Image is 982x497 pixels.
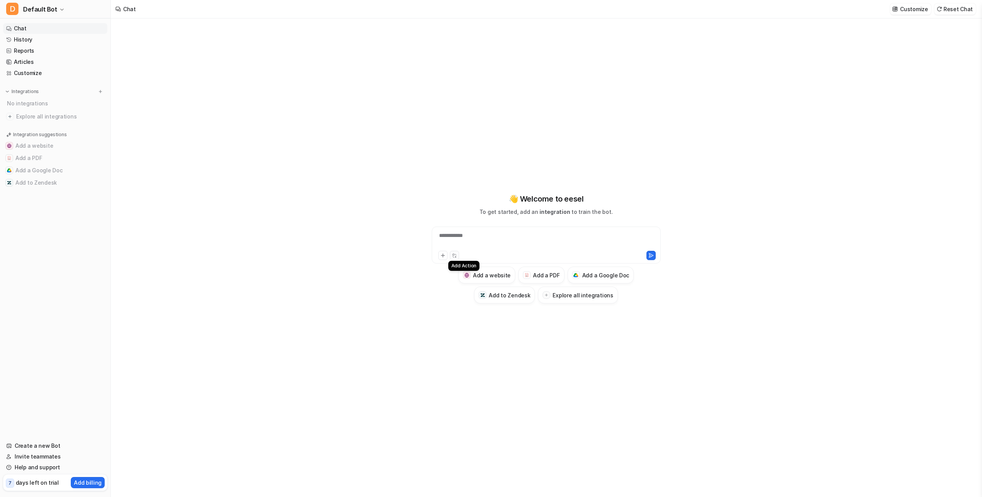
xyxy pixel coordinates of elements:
img: Add to Zendesk [480,293,485,298]
img: reset [937,6,942,12]
button: Add a PDFAdd a PDF [518,267,564,284]
a: Create a new Bot [3,440,107,451]
img: Add a website [464,273,469,278]
span: D [6,3,18,15]
span: Default Bot [23,4,57,15]
button: Add to ZendeskAdd to Zendesk [474,287,535,304]
span: integration [539,208,570,215]
button: Add a PDFAdd a PDF [3,152,107,164]
div: No integrations [5,97,107,110]
button: Add a websiteAdd a website [3,140,107,152]
img: Add a PDF [524,273,529,277]
a: Invite teammates [3,451,107,462]
span: Explore all integrations [16,110,104,123]
p: days left on trial [16,479,59,487]
p: To get started, add an to train the bot. [479,208,613,216]
button: Add a Google DocAdd a Google Doc [568,267,634,284]
img: Add a Google Doc [7,168,12,173]
p: Integrations [12,88,39,95]
img: explore all integrations [6,113,14,120]
a: Help and support [3,462,107,473]
button: Integrations [3,88,41,95]
img: Add to Zendesk [7,180,12,185]
p: Add billing [74,479,102,487]
p: 7 [8,480,12,487]
img: Add a Google Doc [573,273,578,278]
img: Add a website [7,143,12,148]
button: Explore all integrations [538,287,618,304]
img: Add a PDF [7,156,12,160]
a: Articles [3,57,107,67]
a: Reports [3,45,107,56]
h3: Add a website [473,271,511,279]
button: Reset Chat [934,3,976,15]
p: Integration suggestions [13,131,67,138]
a: Chat [3,23,107,34]
button: Add billing [71,477,105,488]
img: menu_add.svg [98,89,103,94]
a: History [3,34,107,45]
button: Add a Google DocAdd a Google Doc [3,164,107,177]
p: 👋 Welcome to eesel [509,193,584,205]
button: Add a websiteAdd a website [458,267,515,284]
button: Customize [890,3,931,15]
h3: Explore all integrations [553,291,613,299]
a: Explore all integrations [3,111,107,122]
div: Add Action [448,261,480,271]
a: Customize [3,68,107,78]
h3: Add a PDF [533,271,559,279]
img: customize [892,6,898,12]
img: expand menu [5,89,10,94]
h3: Add a Google Doc [582,271,630,279]
p: Customize [900,5,928,13]
h3: Add to Zendesk [489,291,530,299]
div: Chat [123,5,136,13]
button: Add to ZendeskAdd to Zendesk [3,177,107,189]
